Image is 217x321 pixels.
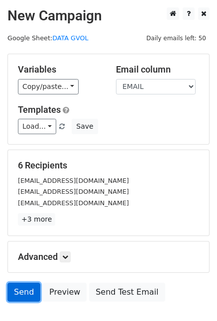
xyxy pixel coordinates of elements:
h5: Variables [18,64,101,75]
a: +3 more [18,213,55,226]
div: Tiện ích trò chuyện [167,273,217,321]
h2: New Campaign [7,7,210,24]
a: Preview [43,283,87,302]
small: [EMAIL_ADDRESS][DOMAIN_NAME] [18,177,129,184]
small: Google Sheet: [7,34,89,42]
h5: Advanced [18,251,199,262]
small: [EMAIL_ADDRESS][DOMAIN_NAME] [18,188,129,195]
h5: 6 Recipients [18,160,199,171]
a: Load... [18,119,56,134]
a: DATA GVOL [52,34,88,42]
a: Daily emails left: 50 [143,34,210,42]
a: Copy/paste... [18,79,79,94]
iframe: Chat Widget [167,273,217,321]
a: Send Test Email [89,283,165,302]
span: Daily emails left: 50 [143,33,210,44]
h5: Email column [116,64,199,75]
a: Send [7,283,40,302]
small: [EMAIL_ADDRESS][DOMAIN_NAME] [18,199,129,207]
button: Save [72,119,98,134]
a: Templates [18,104,61,115]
